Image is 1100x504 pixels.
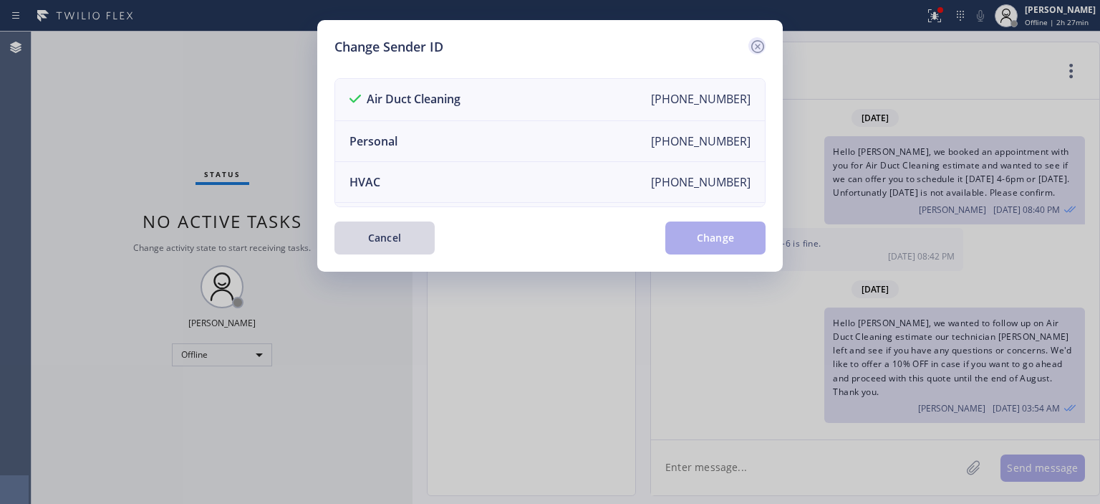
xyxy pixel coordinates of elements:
[334,37,443,57] h5: Change Sender ID
[651,91,751,108] div: [PHONE_NUMBER]
[334,222,435,255] button: Cancel
[651,133,751,149] div: [PHONE_NUMBER]
[349,91,460,108] div: Air Duct Cleaning
[665,222,766,255] button: Change
[651,174,751,190] div: [PHONE_NUMBER]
